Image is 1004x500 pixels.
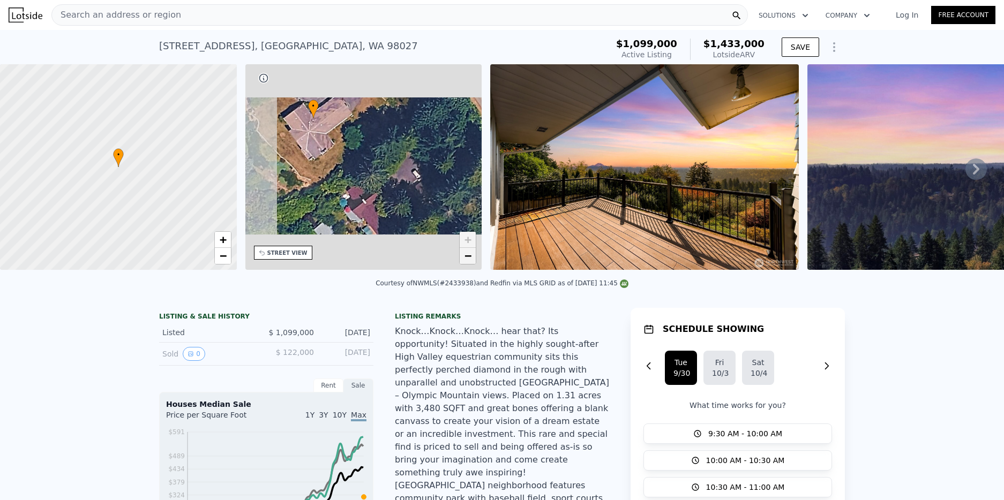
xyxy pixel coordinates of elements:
button: 9:30 AM - 10:00 AM [643,423,832,444]
div: Sold [162,347,258,361]
span: − [219,249,226,262]
a: Zoom in [460,232,476,248]
button: Company [817,6,879,25]
span: 10:00 AM - 10:30 AM [706,455,785,466]
span: + [219,233,226,246]
a: Log In [883,10,931,20]
span: • [113,150,124,160]
div: • [113,148,124,167]
button: 10:00 AM - 10:30 AM [643,450,832,471]
div: Lotside ARV [703,49,765,60]
div: Houses Median Sale [166,399,366,410]
span: • [308,101,319,111]
span: Active Listing [621,50,672,59]
button: Fri10/3 [703,351,736,385]
span: − [464,249,471,262]
div: Sale [343,378,373,392]
a: Zoom in [215,232,231,248]
span: 1Y [305,411,314,419]
tspan: $489 [168,452,185,460]
p: What time works for you? [643,400,832,411]
span: $ 1,099,000 [268,328,314,337]
div: [DATE] [323,327,370,338]
div: Fri [712,357,727,368]
div: Listed [162,327,258,338]
a: Zoom out [215,248,231,264]
span: 10Y [333,411,347,419]
div: Rent [313,378,343,392]
button: Sat10/4 [742,351,774,385]
a: Free Account [931,6,995,24]
button: Solutions [750,6,817,25]
img: NWMLS Logo [620,279,628,288]
span: Search an address or region [52,9,181,21]
div: 10/3 [712,368,727,378]
div: 9/30 [673,368,688,378]
div: 10/4 [751,368,766,378]
div: [STREET_ADDRESS] , [GEOGRAPHIC_DATA] , WA 98027 [159,39,418,54]
button: View historical data [183,347,205,361]
span: Max [351,411,366,421]
button: Show Options [823,36,845,58]
tspan: $591 [168,428,185,436]
tspan: $379 [168,479,185,486]
span: 3Y [319,411,328,419]
div: Tue [673,357,688,368]
span: $1,099,000 [616,38,677,49]
button: Tue9/30 [665,351,697,385]
h1: SCHEDULE SHOWING [663,323,764,336]
tspan: $324 [168,491,185,499]
div: Sat [751,357,766,368]
div: STREET VIEW [267,249,308,257]
tspan: $434 [168,465,185,473]
a: Zoom out [460,248,476,264]
img: Sale: 169801015 Parcel: 98051356 [490,64,799,270]
img: Lotside [9,7,42,22]
span: + [464,233,471,246]
div: [DATE] [323,347,370,361]
span: 10:30 AM - 11:00 AM [706,482,785,493]
span: 9:30 AM - 10:00 AM [708,428,782,439]
div: • [308,100,319,118]
span: $ 122,000 [276,348,314,357]
button: 10:30 AM - 11:00 AM [643,477,832,497]
button: SAVE [782,37,819,57]
div: Price per Square Foot [166,410,266,427]
div: LISTING & SALE HISTORY [159,312,373,323]
div: Courtesy of NWMLS (#2433938) and Redfin via MLS GRID as of [DATE] 11:45 [376,279,628,287]
div: Listing remarks [395,312,609,321]
span: $1,433,000 [703,38,765,49]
